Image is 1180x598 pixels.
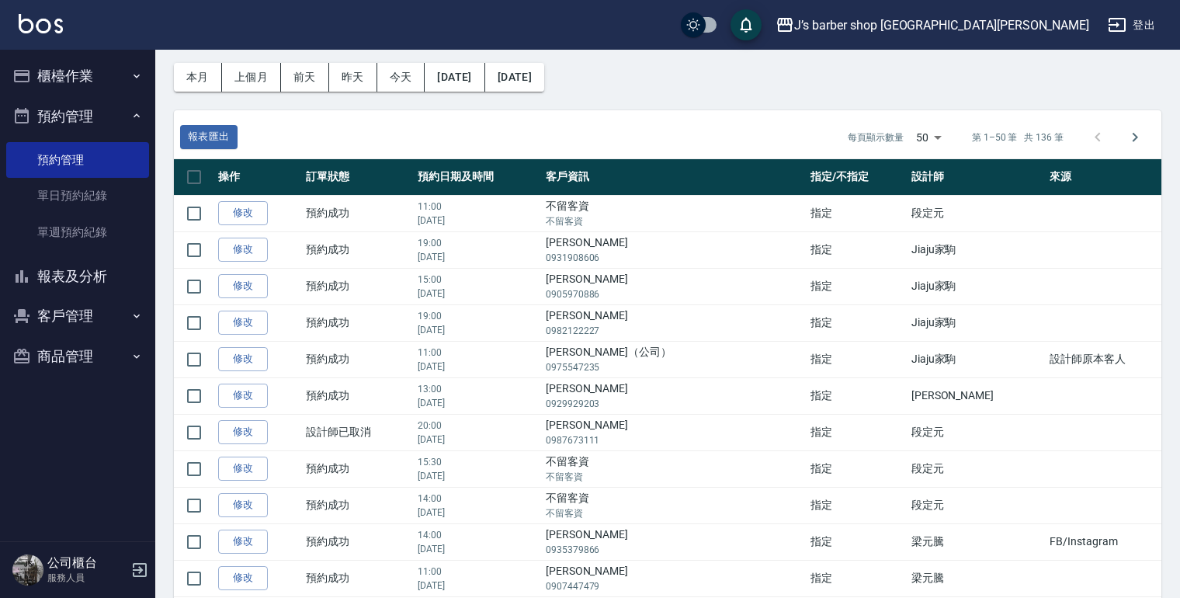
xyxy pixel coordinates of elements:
[807,414,908,450] td: 指定
[377,63,425,92] button: 今天
[542,414,807,450] td: [PERSON_NAME]
[546,433,803,447] p: 0987673111
[807,231,908,268] td: 指定
[546,360,803,374] p: 0975547235
[218,384,268,408] a: 修改
[908,231,1046,268] td: Jiaju家駒
[542,377,807,414] td: [PERSON_NAME]
[302,268,414,304] td: 預約成功
[807,195,908,231] td: 指定
[546,251,803,265] p: 0931908606
[180,125,238,149] button: 報表匯出
[12,555,43,586] img: Person
[908,159,1046,196] th: 設計師
[418,236,538,250] p: 19:00
[1102,11,1161,40] button: 登出
[6,256,149,297] button: 報表及分析
[418,565,538,579] p: 11:00
[546,214,803,228] p: 不留客資
[418,419,538,433] p: 20:00
[910,116,947,158] div: 50
[302,560,414,596] td: 預約成功
[302,414,414,450] td: 設計師已取消
[807,341,908,377] td: 指定
[848,130,904,144] p: 每頁顯示數量
[19,14,63,33] img: Logo
[302,341,414,377] td: 預約成功
[218,311,268,335] a: 修改
[6,336,149,377] button: 商品管理
[6,296,149,336] button: 客戶管理
[908,304,1046,341] td: Jiaju家駒
[218,457,268,481] a: 修改
[769,9,1095,41] button: J’s barber shop [GEOGRAPHIC_DATA][PERSON_NAME]
[302,231,414,268] td: 預約成功
[302,195,414,231] td: 預約成功
[546,506,803,520] p: 不留客資
[281,63,329,92] button: 前天
[418,528,538,542] p: 14:00
[546,324,803,338] p: 0982122227
[418,200,538,214] p: 11:00
[222,63,281,92] button: 上個月
[418,309,538,323] p: 19:00
[908,523,1046,560] td: 梁元騰
[731,9,762,40] button: save
[807,487,908,523] td: 指定
[542,341,807,377] td: [PERSON_NAME]（公司）
[542,268,807,304] td: [PERSON_NAME]
[418,492,538,506] p: 14:00
[47,571,127,585] p: 服務人員
[807,377,908,414] td: 指定
[908,195,1046,231] td: 段定元
[794,16,1089,35] div: J’s barber shop [GEOGRAPHIC_DATA][PERSON_NAME]
[418,455,538,469] p: 15:30
[218,238,268,262] a: 修改
[6,178,149,214] a: 單日預約紀錄
[546,470,803,484] p: 不留客資
[418,214,538,228] p: [DATE]
[908,450,1046,487] td: 段定元
[542,487,807,523] td: 不留客資
[908,560,1046,596] td: 梁元騰
[418,396,538,410] p: [DATE]
[546,579,803,593] p: 0907447479
[6,142,149,178] a: 預約管理
[418,542,538,556] p: [DATE]
[1116,119,1154,156] button: Go to next page
[418,360,538,374] p: [DATE]
[218,201,268,225] a: 修改
[218,274,268,298] a: 修改
[218,347,268,371] a: 修改
[908,341,1046,377] td: Jiaju家駒
[807,450,908,487] td: 指定
[542,231,807,268] td: [PERSON_NAME]
[807,560,908,596] td: 指定
[542,560,807,596] td: [PERSON_NAME]
[6,96,149,137] button: 預約管理
[302,377,414,414] td: 預約成功
[418,433,538,447] p: [DATE]
[6,56,149,96] button: 櫃檯作業
[418,346,538,360] p: 11:00
[302,159,414,196] th: 訂單狀態
[807,268,908,304] td: 指定
[6,214,149,250] a: 單週預約紀錄
[218,420,268,444] a: 修改
[485,63,544,92] button: [DATE]
[418,382,538,396] p: 13:00
[302,523,414,560] td: 預約成功
[414,159,542,196] th: 預約日期及時間
[418,250,538,264] p: [DATE]
[418,469,538,483] p: [DATE]
[546,397,803,411] p: 0929929203
[302,487,414,523] td: 預約成功
[214,159,302,196] th: 操作
[908,414,1046,450] td: 段定元
[542,159,807,196] th: 客戶資訊
[302,450,414,487] td: 預約成功
[908,377,1046,414] td: [PERSON_NAME]
[418,323,538,337] p: [DATE]
[329,63,377,92] button: 昨天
